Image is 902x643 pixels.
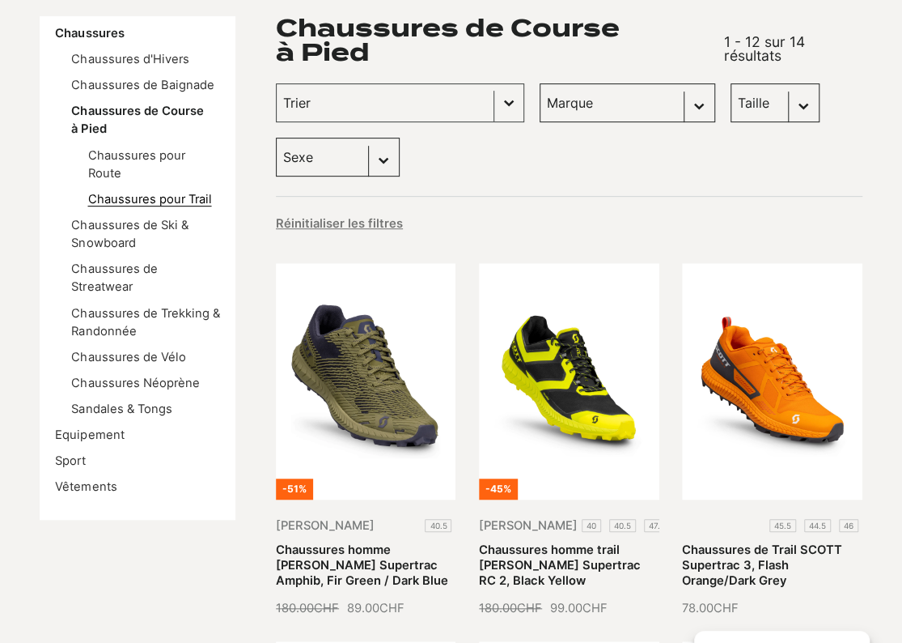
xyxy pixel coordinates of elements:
a: Equipement [55,428,124,442]
a: Chaussures de Ski & Snowboard [71,218,188,250]
a: Sport [55,454,86,468]
a: Chaussures homme trail [PERSON_NAME] Supertrac RC 2, Black Yellow [479,543,641,588]
input: Trier [283,92,487,113]
a: Chaussures Néoprène [71,376,199,390]
a: Chaussures d'Hivers [71,52,188,66]
a: Chaussures de Vélo [71,350,185,364]
h1: Chaussures de Course à Pied [276,16,708,65]
span: 1 - 12 sur 14 résultats [723,33,804,65]
a: Chaussures pour Trail [87,192,211,207]
a: Chaussures de Course à Pied [71,104,203,136]
button: Réinitialiser les filtres [276,215,403,232]
a: Chaussures de Baignade [71,78,214,92]
a: Chaussures pour Route [87,148,184,181]
a: Chaussures homme [PERSON_NAME] Supertrac Amphib, Fir Green / Dark Blue [276,543,448,588]
a: Vêtements [55,479,116,494]
a: Chaussures de Streatwear [71,262,157,294]
a: Sandales & Tongs [71,402,172,416]
button: Basculer la liste [494,84,523,121]
a: Chaussures [55,26,124,40]
a: Chaussures de Trail SCOTT Supertrac 3, Flash Orange/Dark Grey [682,543,842,588]
a: Chaussures de Trekking & Randonnée [71,306,219,339]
